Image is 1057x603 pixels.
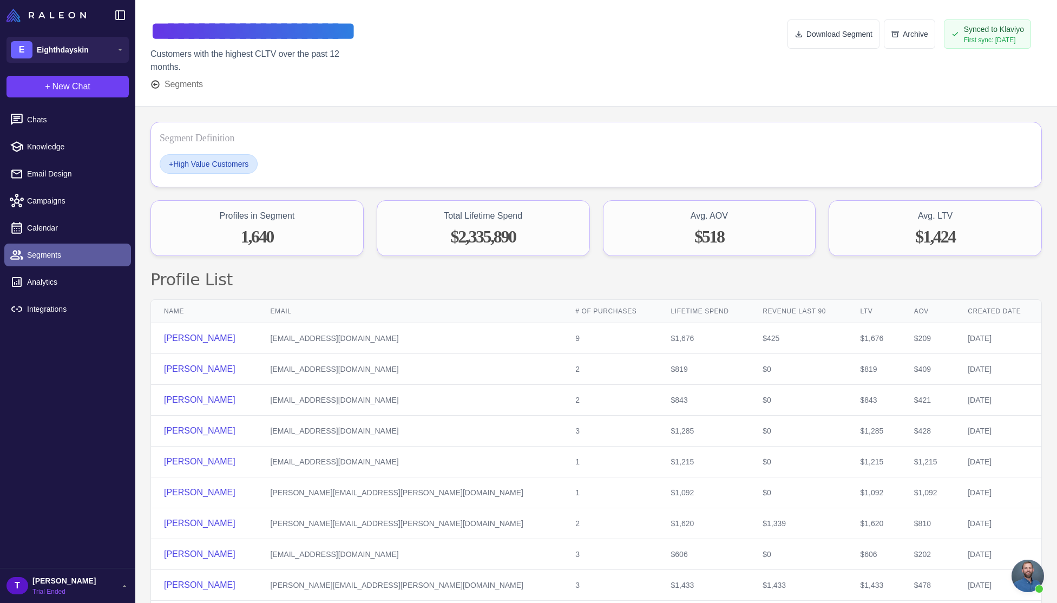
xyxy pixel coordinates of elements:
td: $606 [847,539,901,570]
td: $1,676 [658,323,750,354]
th: Created Date [955,300,1041,323]
td: $421 [901,385,955,416]
span: $518 [694,227,724,247]
span: Eighthdayskin [37,44,89,56]
div: Total Lifetime Spend [444,209,522,222]
a: [PERSON_NAME] [164,519,235,528]
div: Avg. LTV [918,209,953,222]
div: Avg. AOV [691,209,728,222]
div: Segment Definition [160,131,234,146]
td: $843 [658,385,750,416]
td: $1,339 [750,508,847,539]
td: [DATE] [955,539,1041,570]
td: [EMAIL_ADDRESS][DOMAIN_NAME] [257,416,562,447]
span: Analytics [27,276,122,288]
span: + [45,80,50,93]
h2: Profile List [150,269,1042,291]
th: Name [151,300,257,323]
span: High Value Customers [169,158,248,170]
td: $606 [658,539,750,570]
td: [DATE] [955,447,1041,477]
span: Calendar [27,222,122,234]
td: $0 [750,477,847,508]
td: $819 [658,354,750,385]
td: $1,092 [847,477,901,508]
th: Email [257,300,562,323]
td: $1,092 [901,477,955,508]
a: Segments [4,244,131,266]
a: Campaigns [4,189,131,212]
td: $202 [901,539,955,570]
span: $2,335,890 [451,227,516,247]
td: [DATE] [955,323,1041,354]
button: Segments [150,78,203,91]
td: $409 [901,354,955,385]
span: Segments [27,249,122,261]
th: LTV [847,300,901,323]
a: [PERSON_NAME] [164,395,235,404]
span: Knowledge [27,141,122,153]
td: 3 [562,539,658,570]
td: [EMAIL_ADDRESS][DOMAIN_NAME] [257,354,562,385]
td: $0 [750,385,847,416]
td: 1 [562,477,658,508]
td: $810 [901,508,955,539]
td: 2 [562,385,658,416]
a: Knowledge [4,135,131,158]
td: $1,285 [847,416,901,447]
td: $1,215 [901,447,955,477]
a: [PERSON_NAME] [164,364,235,373]
td: [DATE] [955,416,1041,447]
td: [DATE] [955,508,1041,539]
td: $1,215 [847,447,901,477]
a: Raleon Logo [6,9,90,22]
td: $0 [750,447,847,477]
td: [PERSON_NAME][EMAIL_ADDRESS][PERSON_NAME][DOMAIN_NAME] [257,570,562,601]
td: [EMAIL_ADDRESS][DOMAIN_NAME] [257,385,562,416]
span: + [169,160,173,168]
td: [EMAIL_ADDRESS][DOMAIN_NAME] [257,447,562,477]
a: [PERSON_NAME] [164,457,235,466]
span: [PERSON_NAME] [32,575,96,587]
div: Customers with the highest CLTV over the past 12 months. [150,48,368,74]
span: First sync: [DATE] [964,35,1024,45]
td: [EMAIL_ADDRESS][DOMAIN_NAME] [257,323,562,354]
td: $428 [901,416,955,447]
span: Chats [27,114,122,126]
button: Download Segment [787,19,879,49]
td: $425 [750,323,847,354]
td: 2 [562,354,658,385]
td: $1,433 [847,570,901,601]
div: Open chat [1012,560,1044,592]
td: $1,433 [658,570,750,601]
span: $1,424 [915,227,955,247]
button: Archive [884,19,935,49]
td: $1,676 [847,323,901,354]
td: $0 [750,416,847,447]
a: Integrations [4,298,131,320]
td: [PERSON_NAME][EMAIL_ADDRESS][PERSON_NAME][DOMAIN_NAME] [257,477,562,508]
div: Profiles in Segment [220,209,295,222]
span: Campaigns [27,195,122,207]
td: $1,285 [658,416,750,447]
span: Integrations [27,303,122,315]
div: E [11,41,32,58]
td: 2 [562,508,658,539]
td: $843 [847,385,901,416]
th: Revenue Last 90 [750,300,847,323]
span: Synced to Klaviyo [964,23,1024,35]
td: 1 [562,447,658,477]
a: Calendar [4,217,131,239]
td: $478 [901,570,955,601]
a: [PERSON_NAME] [164,580,235,589]
div: T [6,577,28,594]
td: [PERSON_NAME][EMAIL_ADDRESS][PERSON_NAME][DOMAIN_NAME] [257,508,562,539]
td: [EMAIL_ADDRESS][DOMAIN_NAME] [257,539,562,570]
a: Analytics [4,271,131,293]
th: AOV [901,300,955,323]
a: [PERSON_NAME] [164,549,235,559]
span: 1,640 [241,227,273,247]
td: [DATE] [955,354,1041,385]
td: $0 [750,539,847,570]
th: Lifetime Spend [658,300,750,323]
